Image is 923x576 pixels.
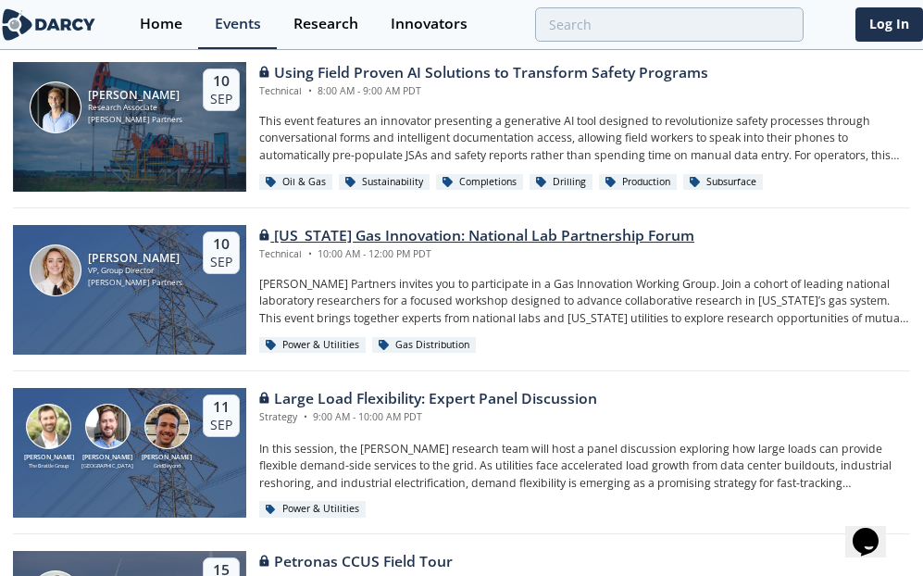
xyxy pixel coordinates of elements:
[210,254,232,270] div: Sep
[210,235,232,254] div: 10
[300,410,310,423] span: •
[88,265,182,277] div: VP, Group Director
[259,174,332,191] div: Oil & Gas
[13,62,910,192] a: Juan Mayol [PERSON_NAME] Research Associate [PERSON_NAME] Partners 10 Sep Using Field Proven AI S...
[855,7,923,42] a: Log In
[88,277,182,289] div: [PERSON_NAME] Partners
[26,404,71,449] img: Ryan Hledik
[88,252,182,265] div: [PERSON_NAME]
[259,337,366,354] div: Power & Utilities
[372,337,476,354] div: Gas Distribution
[305,84,315,97] span: •
[259,62,708,84] div: Using Field Proven AI Solutions to Transform Safety Programs
[259,410,597,425] div: Strategy 9:00 AM - 10:00 AM PDT
[79,462,138,470] div: [GEOGRAPHIC_DATA]
[79,453,138,463] div: [PERSON_NAME]
[19,453,79,463] div: [PERSON_NAME]
[436,174,523,191] div: Completions
[210,398,232,417] div: 11
[140,17,182,31] div: Home
[137,453,196,463] div: [PERSON_NAME]
[339,174,430,191] div: Sustainability
[13,388,910,518] a: Ryan Hledik [PERSON_NAME] The Brattle Group Tyler Norris [PERSON_NAME] [GEOGRAPHIC_DATA] Nick Gua...
[30,81,81,133] img: Juan Mayol
[19,462,79,470] div: The Brattle Group
[259,276,910,327] p: [PERSON_NAME] Partners invites you to participate in a Gas Innovation Working Group. Join a cohor...
[88,89,182,102] div: [PERSON_NAME]
[259,388,597,410] div: Large Load Flexibility: Expert Panel Discussion
[210,417,232,433] div: Sep
[259,84,708,99] div: Technical 8:00 AM - 9:00 AM PDT
[259,441,910,492] p: In this session, the [PERSON_NAME] research team will host a panel discussion exploring how large...
[210,72,232,91] div: 10
[210,91,232,107] div: Sep
[137,462,196,470] div: GridBeyond
[88,102,182,114] div: Research Associate
[391,17,468,31] div: Innovators
[259,501,366,518] div: Power & Utilities
[259,113,910,164] p: This event features an innovator presenting a generative AI tool designed to revolutionize safety...
[85,404,131,449] img: Tyler Norris
[535,7,804,42] input: Advanced Search
[259,247,694,262] div: Technical 10:00 AM - 12:00 PM PDT
[293,17,358,31] div: Research
[88,114,182,126] div: [PERSON_NAME] Partners
[30,244,81,296] img: Lindsey Motlow
[215,17,261,31] div: Events
[13,225,910,355] a: Lindsey Motlow [PERSON_NAME] VP, Group Director [PERSON_NAME] Partners 10 Sep [US_STATE] Gas Inno...
[259,551,453,573] div: Petronas CCUS Field Tour
[144,404,190,449] img: Nick Guay
[305,247,315,260] span: •
[599,174,677,191] div: Production
[259,225,694,247] div: [US_STATE] Gas Innovation: National Lab Partnership Forum
[845,502,904,557] iframe: chat widget
[683,174,763,191] div: Subsurface
[530,174,592,191] div: Drilling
